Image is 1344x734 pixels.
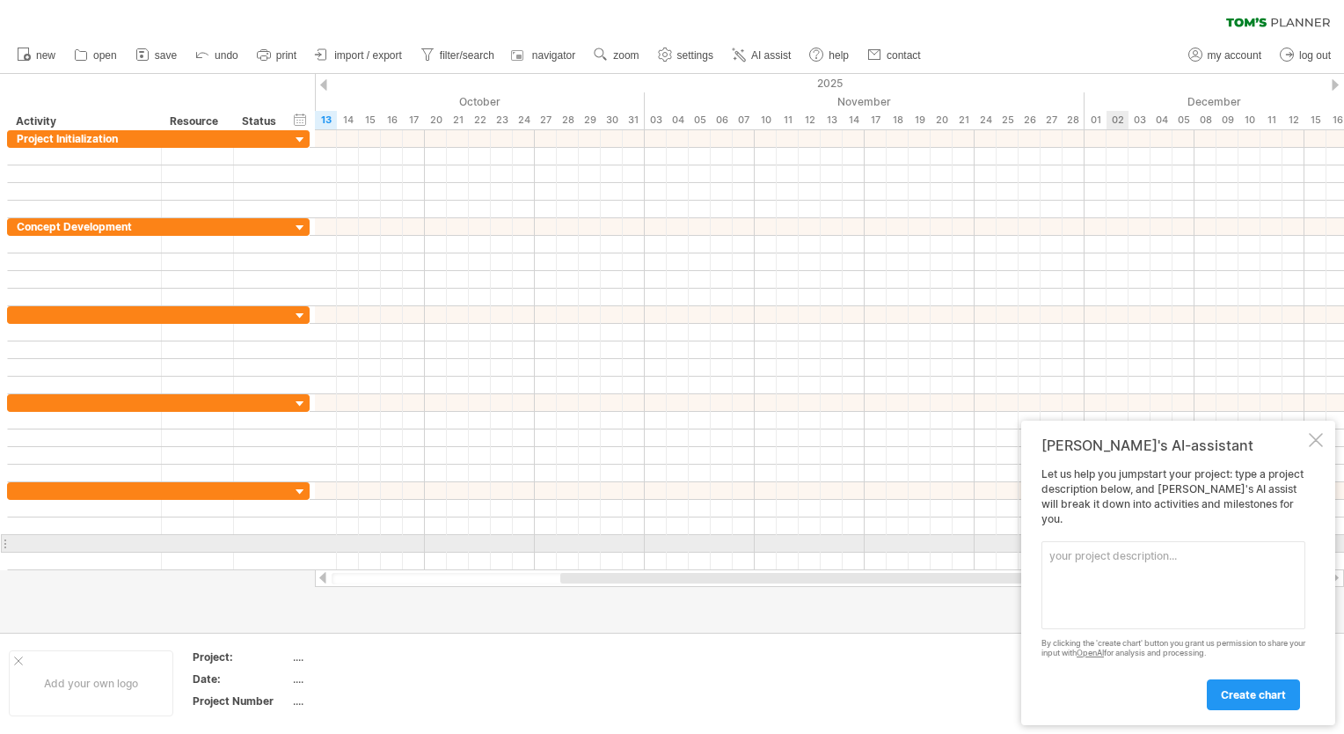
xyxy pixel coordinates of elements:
[513,111,535,129] div: Friday, 24 October 2025
[887,49,921,62] span: contact
[579,111,601,129] div: Wednesday, 29 October 2025
[334,49,402,62] span: import / export
[887,111,909,129] div: Tuesday, 18 November 2025
[777,111,799,129] div: Tuesday, 11 November 2025
[829,49,849,62] span: help
[997,111,1019,129] div: Tuesday, 25 November 2025
[1299,49,1331,62] span: log out
[799,111,821,129] div: Wednesday, 12 November 2025
[1150,111,1172,129] div: Thursday, 4 December 2025
[381,111,403,129] div: Thursday, 16 October 2025
[689,111,711,129] div: Wednesday, 5 November 2025
[469,111,491,129] div: Wednesday, 22 October 2025
[170,113,223,130] div: Resource
[1041,639,1305,658] div: By clicking the 'create chart' button you grant us permission to share your input with for analys...
[863,44,926,67] a: contact
[1208,49,1261,62] span: my account
[727,44,796,67] a: AI assist
[491,111,513,129] div: Thursday, 23 October 2025
[865,111,887,129] div: Monday, 17 November 2025
[1260,111,1282,129] div: Thursday, 11 December 2025
[1063,111,1085,129] div: Friday, 28 November 2025
[36,49,55,62] span: new
[843,111,865,129] div: Friday, 14 November 2025
[805,44,854,67] a: help
[155,49,177,62] span: save
[252,44,302,67] a: print
[359,111,381,129] div: Wednesday, 15 October 2025
[69,44,122,67] a: open
[93,49,117,62] span: open
[535,111,557,129] div: Monday, 27 October 2025
[293,694,441,708] div: ....
[677,49,713,62] span: settings
[191,44,244,67] a: undo
[416,44,500,67] a: filter/search
[654,44,719,67] a: settings
[711,111,733,129] div: Thursday, 6 November 2025
[613,49,639,62] span: zoom
[975,111,997,129] div: Monday, 24 November 2025
[337,111,359,129] div: Tuesday, 14 October 2025
[425,111,447,129] div: Monday, 20 October 2025
[403,111,425,129] div: Friday, 17 October 2025
[645,111,667,129] div: Monday, 3 November 2025
[1238,111,1260,129] div: Wednesday, 10 December 2025
[193,650,289,664] div: Project:
[1184,44,1267,67] a: my account
[1275,44,1336,67] a: log out
[131,44,182,67] a: save
[953,111,975,129] div: Friday, 21 November 2025
[508,44,581,67] a: navigator
[293,672,441,686] div: ....
[1019,111,1041,129] div: Wednesday, 26 November 2025
[193,672,289,686] div: Date:
[601,111,623,129] div: Thursday, 30 October 2025
[12,44,61,67] a: new
[315,111,337,129] div: Monday, 13 October 2025
[532,49,575,62] span: navigator
[440,49,494,62] span: filter/search
[1041,437,1305,454] div: [PERSON_NAME]'s AI-assistant
[1085,111,1107,129] div: Monday, 1 December 2025
[17,130,152,147] div: Project Initialization
[310,44,407,67] a: import / export
[931,111,953,129] div: Thursday, 20 November 2025
[293,650,441,664] div: ....
[9,650,173,716] div: Add your own logo
[1041,111,1063,129] div: Thursday, 27 November 2025
[733,111,755,129] div: Friday, 7 November 2025
[1221,688,1286,701] span: create chart
[17,218,152,235] div: Concept Development
[1041,467,1305,709] div: Let us help you jumpstart your project: type a project description below, and [PERSON_NAME]'s AI ...
[821,111,843,129] div: Thursday, 13 November 2025
[1129,111,1150,129] div: Wednesday, 3 December 2025
[1282,111,1304,129] div: Friday, 12 December 2025
[1107,111,1129,129] div: Tuesday, 2 December 2025
[242,113,281,130] div: Status
[1194,111,1216,129] div: Monday, 8 December 2025
[589,44,644,67] a: zoom
[909,111,931,129] div: Wednesday, 19 November 2025
[557,111,579,129] div: Tuesday, 28 October 2025
[645,92,1085,111] div: November 2025
[1304,111,1326,129] div: Monday, 15 December 2025
[1077,648,1104,657] a: OpenAI
[139,92,645,111] div: October 2025
[276,49,296,62] span: print
[755,111,777,129] div: Monday, 10 November 2025
[1216,111,1238,129] div: Tuesday, 9 December 2025
[667,111,689,129] div: Tuesday, 4 November 2025
[751,49,791,62] span: AI assist
[1172,111,1194,129] div: Friday, 5 December 2025
[16,113,151,130] div: Activity
[623,111,645,129] div: Friday, 31 October 2025
[215,49,238,62] span: undo
[1207,679,1300,710] a: create chart
[447,111,469,129] div: Tuesday, 21 October 2025
[193,694,289,708] div: Project Number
